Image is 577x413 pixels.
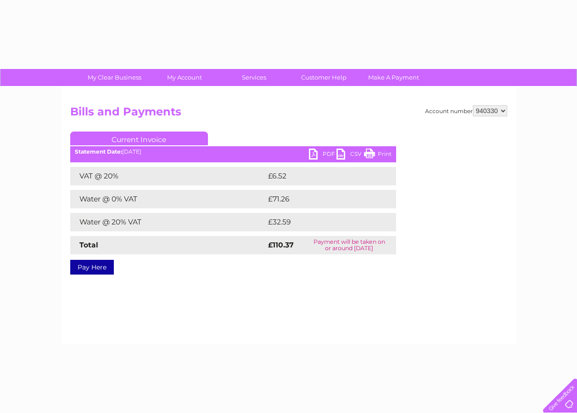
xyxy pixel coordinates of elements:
[309,149,336,162] a: PDF
[356,69,431,86] a: Make A Payment
[75,148,122,155] b: Statement Date:
[70,149,396,155] div: [DATE]
[70,167,266,185] td: VAT @ 20%
[70,213,266,231] td: Water @ 20% VAT
[70,260,114,275] a: Pay Here
[266,190,377,208] td: £71.26
[425,105,507,116] div: Account number
[70,105,507,123] h2: Bills and Payments
[70,190,266,208] td: Water @ 0% VAT
[364,149,392,162] a: Print
[303,236,396,254] td: Payment will be taken on or around [DATE]
[79,241,98,249] strong: Total
[77,69,152,86] a: My Clear Business
[286,69,362,86] a: Customer Help
[70,132,208,145] a: Current Invoice
[146,69,222,86] a: My Account
[268,241,294,249] strong: £110.37
[266,167,375,185] td: £6.52
[266,213,377,231] td: £32.59
[216,69,292,86] a: Services
[336,149,364,162] a: CSV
